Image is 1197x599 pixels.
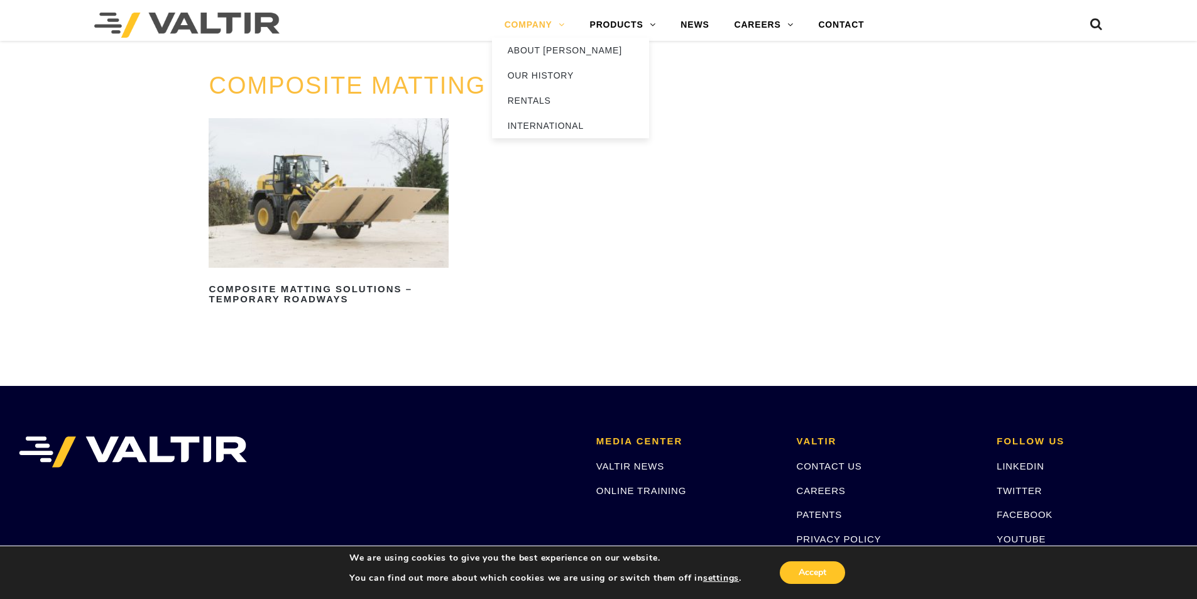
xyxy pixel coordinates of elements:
a: ABOUT [PERSON_NAME] [492,38,649,63]
a: YOUTUBE [997,534,1046,544]
a: PRIVACY POLICY [797,534,882,544]
button: Accept [780,561,845,584]
button: settings [703,573,739,584]
a: FACEBOOK [997,509,1052,520]
a: CONTACT US [797,461,862,471]
a: CONTACT [806,13,877,38]
a: PRODUCTS [577,13,669,38]
p: You can find out more about which cookies we are using or switch them off in . [349,573,741,584]
a: RENTALS [492,88,649,113]
h2: Composite Matting Solutions – Temporary Roadways [209,279,448,309]
h2: VALTIR [797,436,978,447]
a: INTERNATIONAL [492,113,649,138]
a: LINKEDIN [997,461,1044,471]
img: VALTIR [19,436,247,468]
a: NEWS [668,13,721,38]
a: CAREERS [797,485,846,496]
p: We are using cookies to give you the best experience on our website. [349,552,741,564]
h2: MEDIA CENTER [596,436,778,447]
h2: FOLLOW US [997,436,1178,447]
a: ONLINE TRAINING [596,485,686,496]
a: CAREERS [722,13,806,38]
a: OUR HISTORY [492,63,649,88]
a: TWITTER [997,485,1042,496]
a: COMPANY [492,13,577,38]
img: Valtir [94,13,280,38]
a: Composite Matting Solutions – Temporary Roadways [209,118,448,309]
a: COMPOSITE MATTING SOLUTIONS [209,72,643,99]
a: VALTIR NEWS [596,461,664,471]
a: PATENTS [797,509,843,520]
